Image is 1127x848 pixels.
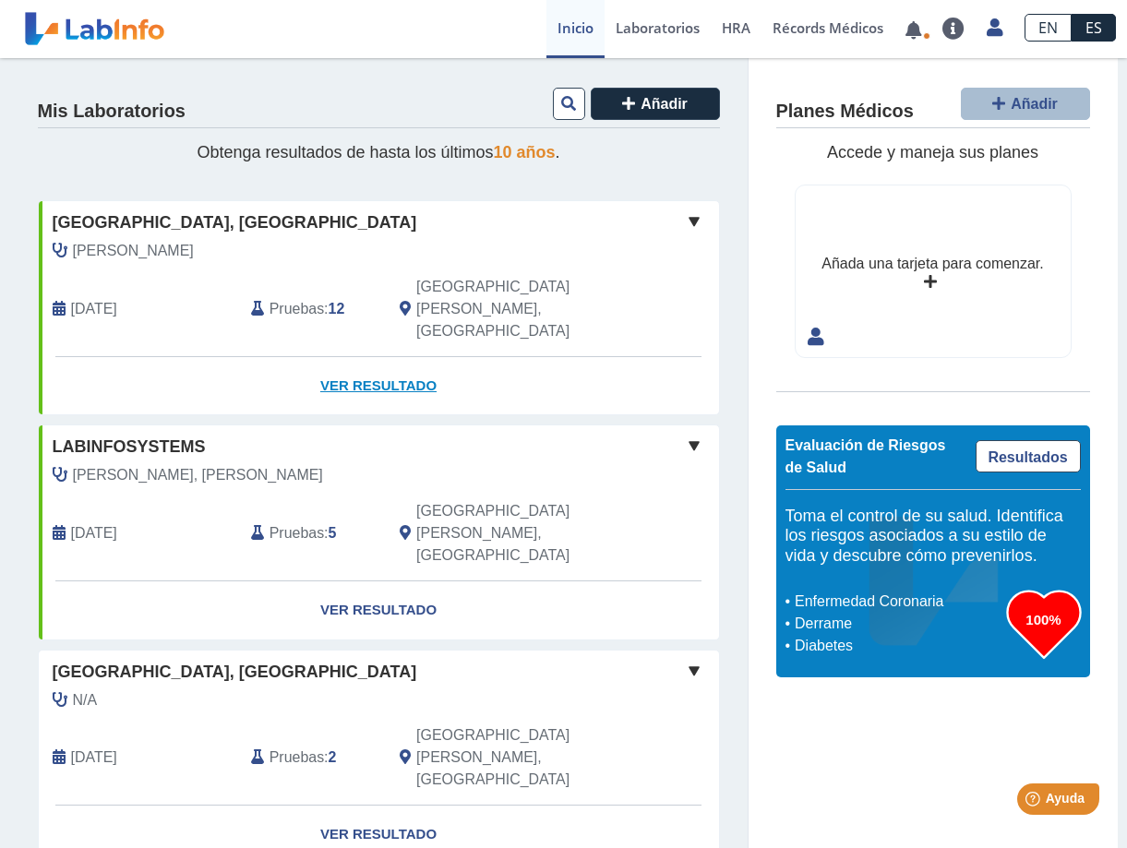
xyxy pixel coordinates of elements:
[1011,96,1058,112] span: Añadir
[71,522,117,544] span: 2020-09-04
[329,749,337,765] b: 2
[1007,608,1081,631] h3: 100%
[785,507,1081,567] h5: Toma el control de su salud. Identifica los riesgos asociados a su estilo de vida y descubre cómo...
[1072,14,1116,42] a: ES
[329,525,337,541] b: 5
[1025,14,1072,42] a: EN
[39,581,719,639] a: Ver Resultado
[237,276,386,342] div: :
[329,301,345,317] b: 12
[722,18,750,37] span: HRA
[961,88,1090,120] button: Añadir
[776,101,914,123] h4: Planes Médicos
[39,357,719,415] a: Ver Resultado
[827,143,1038,161] span: Accede y maneja sus planes
[790,613,1007,635] li: Derrame
[963,776,1107,828] iframe: Help widget launcher
[790,591,1007,613] li: Enfermedad Coronaria
[270,298,324,320] span: Pruebas
[416,724,620,791] span: San Juan, PR
[416,276,620,342] span: San Juan, PR
[785,437,946,475] span: Evaluación de Riesgos de Salud
[237,500,386,567] div: :
[416,500,620,567] span: San Juan, PR
[591,88,720,120] button: Añadir
[237,724,386,791] div: :
[197,143,559,161] span: Obtenga resultados de hasta los últimos .
[71,298,117,320] span: 2025-09-27
[821,253,1043,275] div: Añada una tarjeta para comenzar.
[73,240,194,262] span: Morales, Jivet
[976,440,1081,472] a: Resultados
[73,464,323,486] span: Malaret Pol, Ivan
[270,522,324,544] span: Pruebas
[494,143,556,161] span: 10 años
[790,635,1007,657] li: Diabetes
[71,746,117,769] span: 2025-02-28
[73,689,98,711] span: N/A
[53,660,417,685] span: [GEOGRAPHIC_DATA], [GEOGRAPHIC_DATA]
[270,746,324,769] span: Pruebas
[53,210,417,235] span: [GEOGRAPHIC_DATA], [GEOGRAPHIC_DATA]
[641,96,688,112] span: Añadir
[38,101,186,123] h4: Mis Laboratorios
[53,435,206,460] span: Labinfosystems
